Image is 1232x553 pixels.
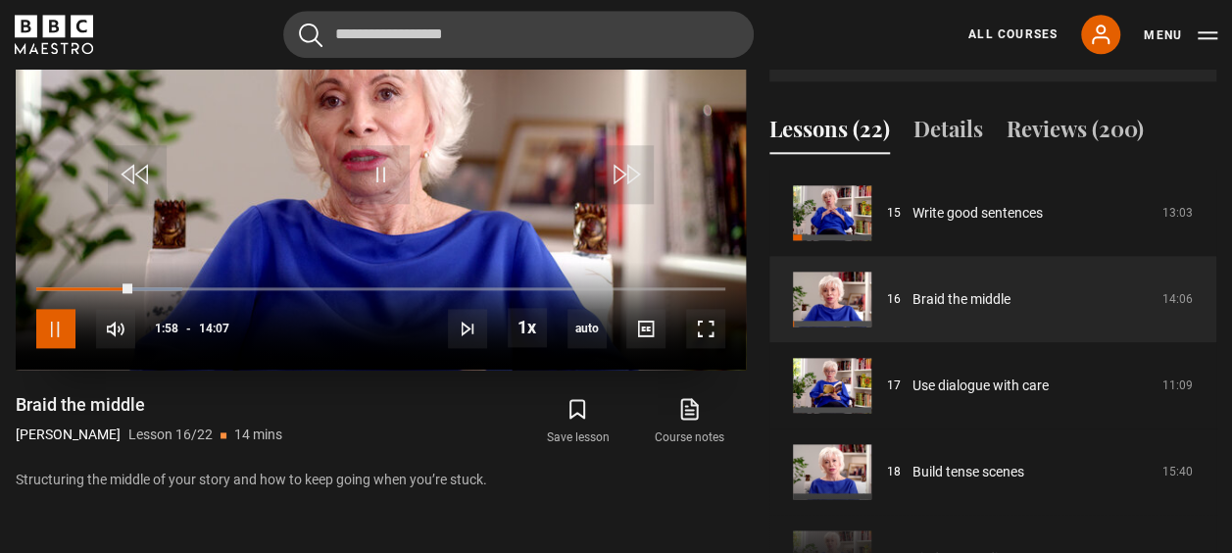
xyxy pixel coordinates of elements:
span: 14:07 [199,311,229,346]
span: auto [567,309,607,348]
a: Use dialogue with care [912,376,1049,396]
a: Write good sentences [912,203,1043,224]
button: Pause [36,309,75,348]
input: Search [283,11,754,58]
a: Build tense scenes [912,462,1024,482]
button: Submit the search query [299,23,322,47]
button: Playback Rate [508,308,547,347]
p: Structuring the middle of your story and how to keep going when you’re stuck. [16,470,746,490]
span: 1:58 [155,311,178,346]
button: Captions [626,309,665,348]
a: Braid the middle [912,289,1010,310]
button: Next Lesson [448,309,487,348]
div: Current quality: 720p [567,309,607,348]
a: All Courses [968,25,1058,43]
div: Progress Bar [36,287,725,291]
p: Lesson 16/22 [128,425,213,445]
p: [PERSON_NAME] [16,425,121,445]
p: 14 mins [234,425,282,445]
a: Course notes [634,393,746,450]
svg: BBC Maestro [15,15,93,54]
span: - [186,322,191,335]
button: Lessons (22) [769,113,890,154]
h1: Braid the middle [16,393,282,417]
button: Fullscreen [686,309,725,348]
button: Details [913,113,983,154]
button: Toggle navigation [1144,25,1217,45]
button: Mute [96,309,135,348]
button: Reviews (200) [1007,113,1144,154]
button: Save lesson [521,393,633,450]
